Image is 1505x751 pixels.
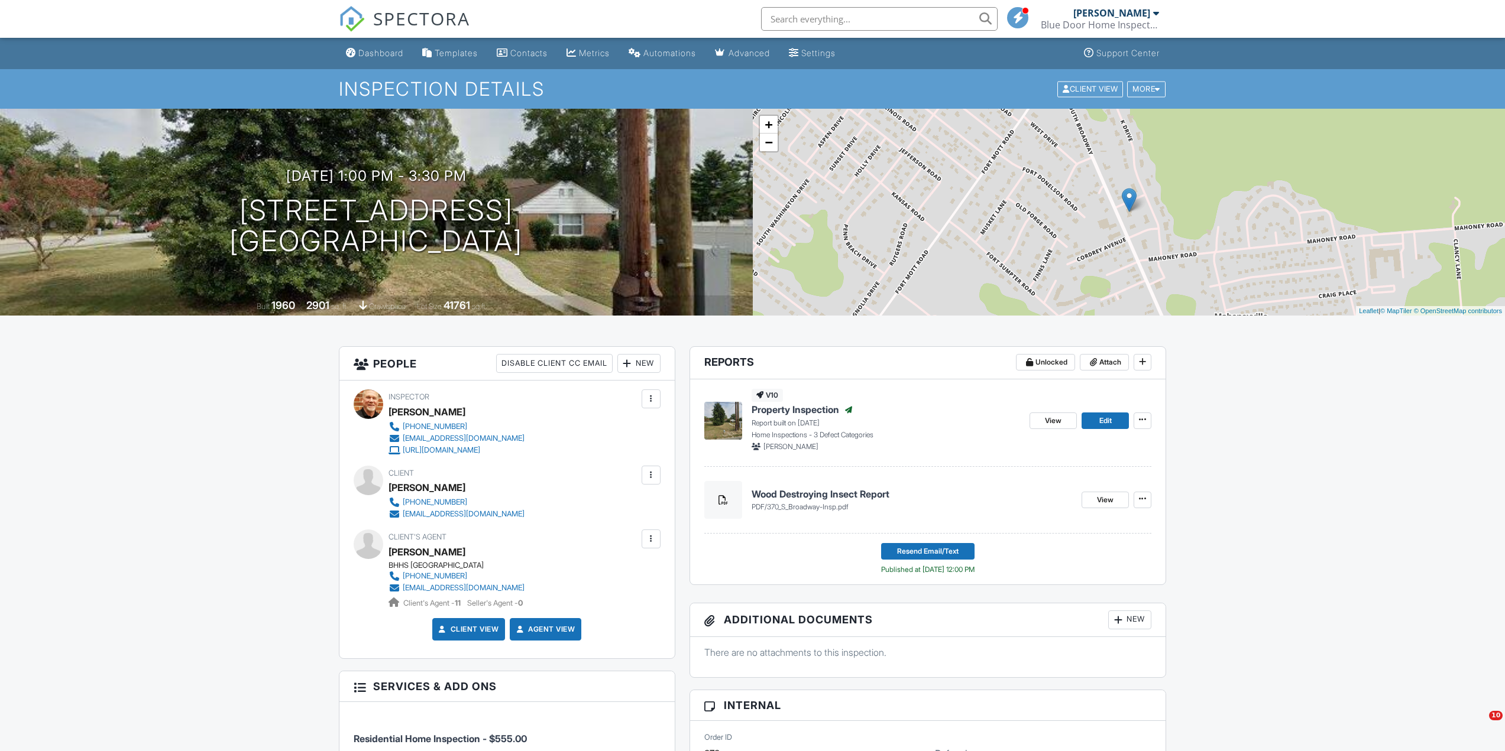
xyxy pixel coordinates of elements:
p: There are no attachments to this inspection. [704,646,1152,659]
div: Metrics [579,48,610,58]
h1: [STREET_ADDRESS] [GEOGRAPHIC_DATA] [229,195,523,258]
div: 1960 [271,299,295,311]
div: [PHONE_NUMBER] [403,498,467,507]
div: New [617,354,661,373]
div: Advanced [729,48,770,58]
img: The Best Home Inspection Software - Spectora [339,6,365,32]
div: Blue Door Home Inspections [1041,19,1159,31]
div: Contacts [510,48,548,58]
h3: People [339,347,675,381]
a: Settings [784,43,840,64]
h3: Services & Add ons [339,671,675,702]
h3: Internal [690,690,1166,721]
input: Search everything... [761,7,998,31]
div: [PERSON_NAME] [389,479,465,496]
div: [PERSON_NAME] [1073,7,1150,19]
div: New [1108,610,1151,629]
div: Disable Client CC Email [496,354,613,373]
div: Client View [1057,81,1123,97]
div: Support Center [1096,48,1160,58]
a: © MapTiler [1380,307,1412,314]
span: Built [257,302,270,311]
span: sq.ft. [472,302,487,311]
a: © OpenStreetMap contributors [1414,307,1502,314]
span: Seller's Agent - [467,599,523,607]
a: Metrics [562,43,614,64]
a: Client View [436,623,499,635]
a: [URL][DOMAIN_NAME] [389,444,525,456]
div: Templates [435,48,478,58]
div: [EMAIL_ADDRESS][DOMAIN_NAME] [403,434,525,443]
a: SPECTORA [339,16,470,41]
div: 2901 [306,299,329,311]
div: Automations [643,48,696,58]
div: | [1356,306,1505,316]
a: Support Center [1079,43,1164,64]
a: [EMAIL_ADDRESS][DOMAIN_NAME] [389,508,525,520]
a: Leaflet [1359,307,1378,314]
span: sq. ft. [331,302,348,311]
h1: Inspection Details [339,79,1167,99]
div: [EMAIL_ADDRESS][DOMAIN_NAME] [403,583,525,593]
a: [EMAIL_ADDRESS][DOMAIN_NAME] [389,582,525,594]
a: Zoom out [760,134,778,151]
span: Residential Home Inspection - $555.00 [354,733,527,745]
div: [PHONE_NUMBER] [403,571,467,581]
h3: [DATE] 1:00 pm - 3:30 pm [286,168,467,184]
div: [PHONE_NUMBER] [403,422,467,431]
div: [EMAIL_ADDRESS][DOMAIN_NAME] [403,509,525,519]
a: Automations (Basic) [624,43,701,64]
a: Advanced [710,43,775,64]
a: [PERSON_NAME] [389,543,465,561]
label: Order ID [704,732,732,743]
a: Zoom in [760,116,778,134]
a: [PHONE_NUMBER] [389,570,525,582]
a: [PHONE_NUMBER] [389,496,525,508]
strong: 11 [455,599,461,607]
h3: Additional Documents [690,603,1166,637]
a: Client View [1056,84,1126,93]
span: crawlspace [369,302,406,311]
span: Inspector [389,392,429,401]
a: Agent View [514,623,575,635]
div: More [1127,81,1166,97]
a: Dashboard [341,43,408,64]
a: [PHONE_NUMBER] [389,421,525,433]
div: BHHS [GEOGRAPHIC_DATA] [389,561,534,570]
div: [PERSON_NAME] [389,403,465,421]
a: [EMAIL_ADDRESS][DOMAIN_NAME] [389,433,525,444]
a: Contacts [492,43,552,64]
iframe: Intercom live chat [1465,711,1493,739]
div: Dashboard [358,48,403,58]
span: Client [389,469,414,477]
div: [URL][DOMAIN_NAME] [403,446,480,455]
span: Client's Agent [389,532,446,541]
span: SPECTORA [373,6,470,31]
strong: 0 [518,599,523,607]
div: Settings [801,48,836,58]
span: Lot Size [417,302,442,311]
a: Templates [417,43,483,64]
div: 41761 [444,299,470,311]
span: Client's Agent - [403,599,462,607]
span: 10 [1489,711,1503,720]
